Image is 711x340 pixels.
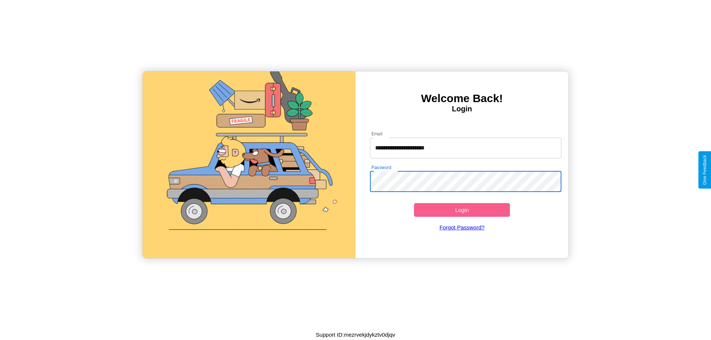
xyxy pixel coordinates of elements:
[316,330,395,340] p: Support ID: mezrvekjdykztv0djqv
[143,71,355,258] img: gif
[702,155,707,185] div: Give Feedback
[355,105,568,113] h4: Login
[371,131,383,137] label: Email
[414,203,510,217] button: Login
[371,164,391,171] label: Password
[355,92,568,105] h3: Welcome Back!
[366,217,558,238] a: Forgot Password?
